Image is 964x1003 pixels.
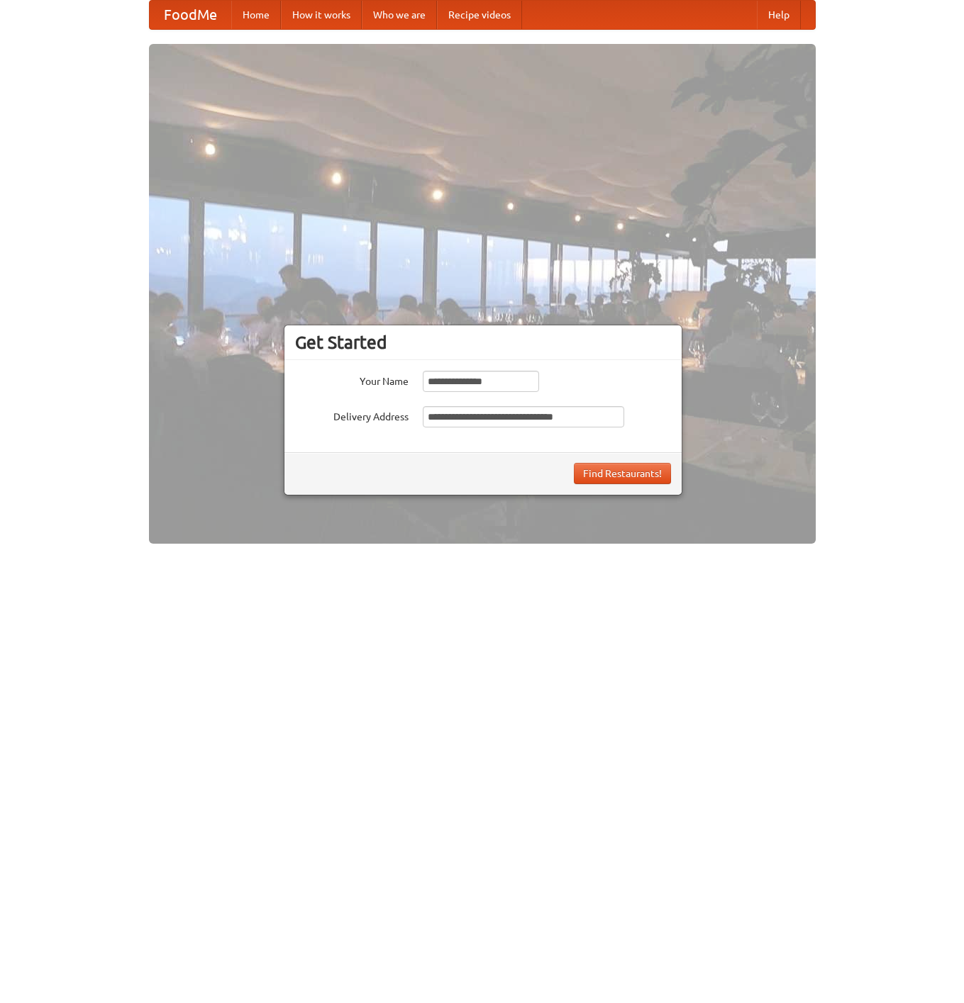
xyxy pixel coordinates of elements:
button: Find Restaurants! [574,463,671,484]
a: Help [757,1,801,29]
h3: Get Started [295,332,671,353]
a: Recipe videos [437,1,522,29]
label: Delivery Address [295,406,409,424]
label: Your Name [295,371,409,388]
a: How it works [281,1,362,29]
a: FoodMe [150,1,231,29]
a: Who we are [362,1,437,29]
a: Home [231,1,281,29]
